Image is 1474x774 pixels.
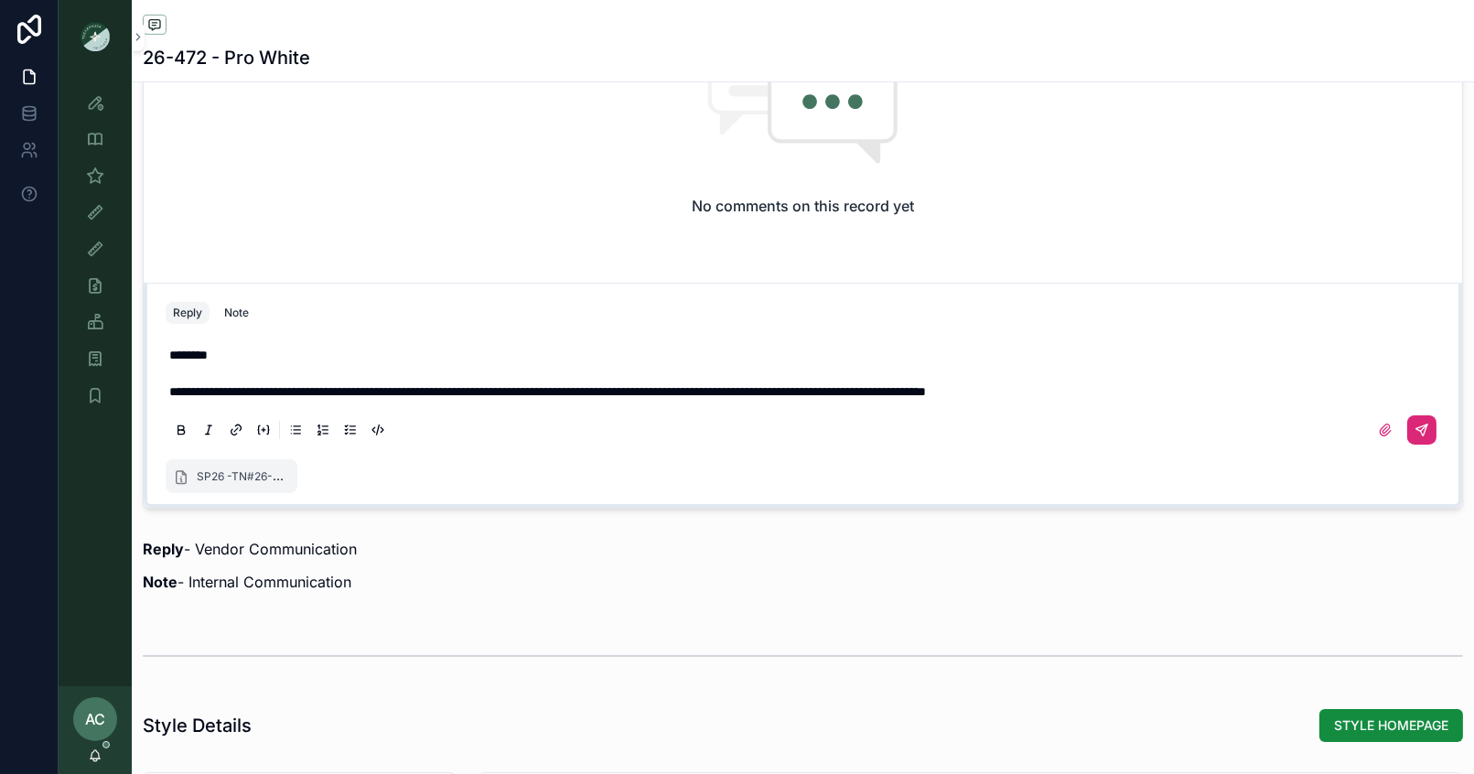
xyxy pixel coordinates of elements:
p: - Vendor Communication [143,538,1463,560]
strong: Note [143,573,178,591]
button: Reply [166,302,210,324]
strong: Reply [143,540,184,558]
p: - Internal Communication [143,571,1463,593]
span: SP26 -TN#26-472_dbl pleated tennis skirt_VW.xlsx [197,468,458,483]
span: AC [85,708,105,730]
button: STYLE HOMEPAGE [1319,709,1463,742]
button: Note [217,302,256,324]
h1: Style Details [143,713,252,738]
div: scrollable content [59,73,132,435]
img: App logo [81,22,110,51]
div: Note [224,306,249,320]
span: STYLE HOMEPAGE [1334,716,1448,735]
h1: 26-472 - Pro White [143,45,310,70]
h2: No comments on this record yet [692,195,914,217]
